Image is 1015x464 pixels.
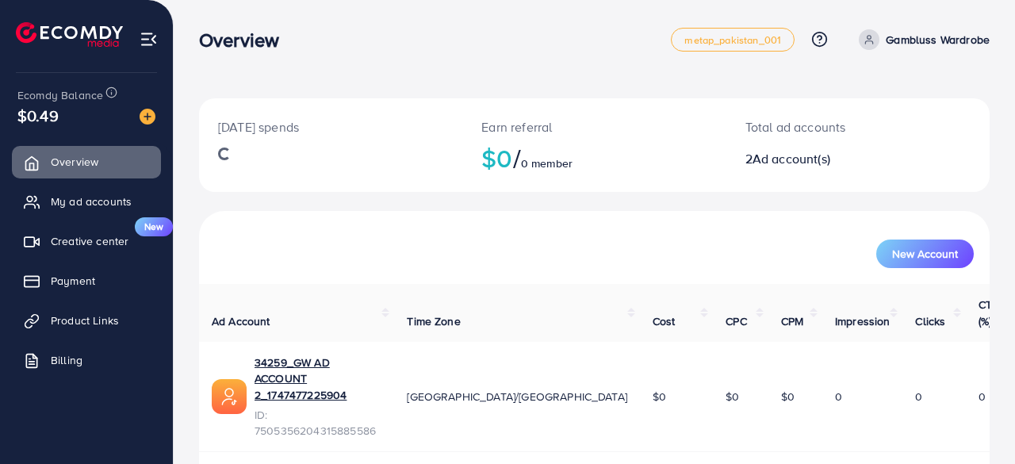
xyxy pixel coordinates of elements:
a: metap_pakistan_001 [671,28,795,52]
a: Gambluss Wardrobe [852,29,990,50]
span: Product Links [51,313,119,328]
span: $0 [653,389,666,405]
span: 0 [915,389,922,405]
span: Payment [51,273,95,289]
span: $0 [781,389,795,405]
h3: Overview [199,29,292,52]
a: Creative centerNew [12,225,161,257]
p: Gambluss Wardrobe [886,30,990,49]
span: CPM [781,313,803,329]
a: Billing [12,344,161,376]
span: Ad Account [212,313,270,329]
span: / [513,140,521,176]
span: 0 member [521,155,573,171]
span: metap_pakistan_001 [684,35,781,45]
img: menu [140,30,158,48]
a: 34259_GW AD ACCOUNT 2_1747477225904 [255,355,381,403]
h2: $0 [481,143,707,173]
span: 0 [979,389,986,405]
a: My ad accounts [12,186,161,217]
span: Time Zone [407,313,460,329]
img: ic-ads-acc.e4c84228.svg [212,379,247,414]
span: Cost [653,313,676,329]
span: 0 [835,389,842,405]
p: Earn referral [481,117,707,136]
span: Ad account(s) [753,150,830,167]
span: Ecomdy Balance [17,87,103,103]
span: $0.49 [17,104,59,127]
span: Overview [51,154,98,170]
img: logo [16,22,123,47]
span: New [135,217,173,236]
span: ID: 7505356204315885586 [255,407,381,439]
span: Creative center [51,233,128,249]
span: [GEOGRAPHIC_DATA]/[GEOGRAPHIC_DATA] [407,389,627,405]
button: New Account [876,240,974,268]
span: CTR (%) [979,297,999,328]
h2: 2 [745,151,905,167]
p: [DATE] spends [218,117,443,136]
img: image [140,109,155,125]
span: Impression [835,313,891,329]
span: CPC [726,313,746,329]
p: Total ad accounts [745,117,905,136]
a: Overview [12,146,161,178]
a: Product Links [12,305,161,336]
span: My ad accounts [51,194,132,209]
span: $0 [726,389,739,405]
span: Billing [51,352,82,368]
a: Payment [12,265,161,297]
span: New Account [892,248,958,259]
span: Clicks [915,313,945,329]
